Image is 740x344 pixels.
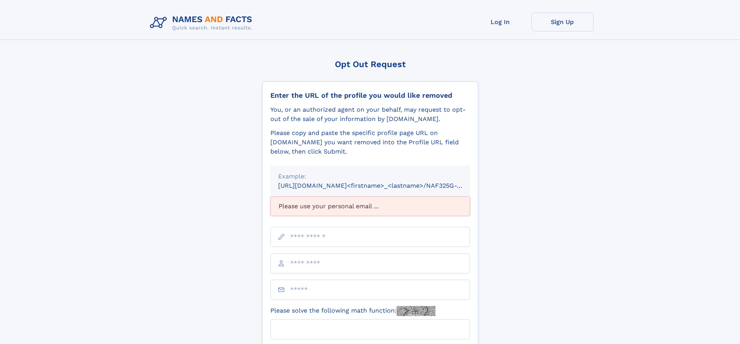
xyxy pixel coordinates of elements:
div: You, or an authorized agent on your behalf, may request to opt-out of the sale of your informatio... [270,105,470,124]
img: Logo Names and Facts [147,12,259,33]
label: Please solve the following math function: [270,306,435,316]
div: Please use your personal email ... [270,197,470,216]
div: Opt Out Request [262,59,478,69]
a: Log In [469,12,531,31]
a: Sign Up [531,12,594,31]
div: Please copy and paste the specific profile page URL on [DOMAIN_NAME] you want removed into the Pr... [270,128,470,156]
div: Enter the URL of the profile you would like removed [270,91,470,100]
div: Example: [278,172,462,181]
small: [URL][DOMAIN_NAME]<firstname>_<lastname>/NAF325G-xxxxxxxx [278,182,485,189]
